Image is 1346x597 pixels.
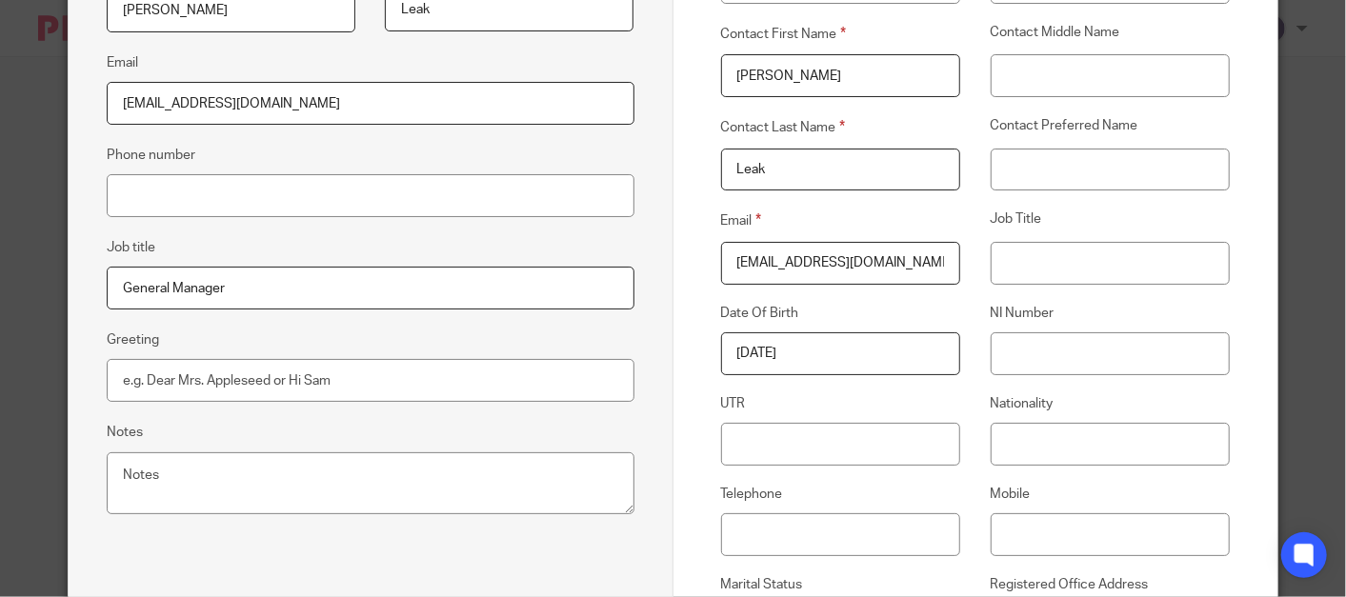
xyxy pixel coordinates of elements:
[107,53,138,72] label: Email
[107,238,155,257] label: Job title
[721,394,961,413] label: UTR
[991,116,1231,138] label: Contact Preferred Name
[721,116,961,138] label: Contact Last Name
[991,575,1231,594] label: Registered Office Address
[991,485,1231,504] label: Mobile
[991,394,1231,413] label: Nationality
[721,575,961,594] label: Marital Status
[721,209,961,231] label: Email
[107,423,143,442] label: Notes
[721,23,961,45] label: Contact First Name
[991,23,1231,45] label: Contact Middle Name
[721,485,961,504] label: Telephone
[991,304,1231,323] label: NI Number
[721,304,961,323] label: Date Of Birth
[991,209,1231,231] label: Job Title
[107,146,195,165] label: Phone number
[107,330,159,349] label: Greeting
[107,359,634,402] input: e.g. Dear Mrs. Appleseed or Hi Sam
